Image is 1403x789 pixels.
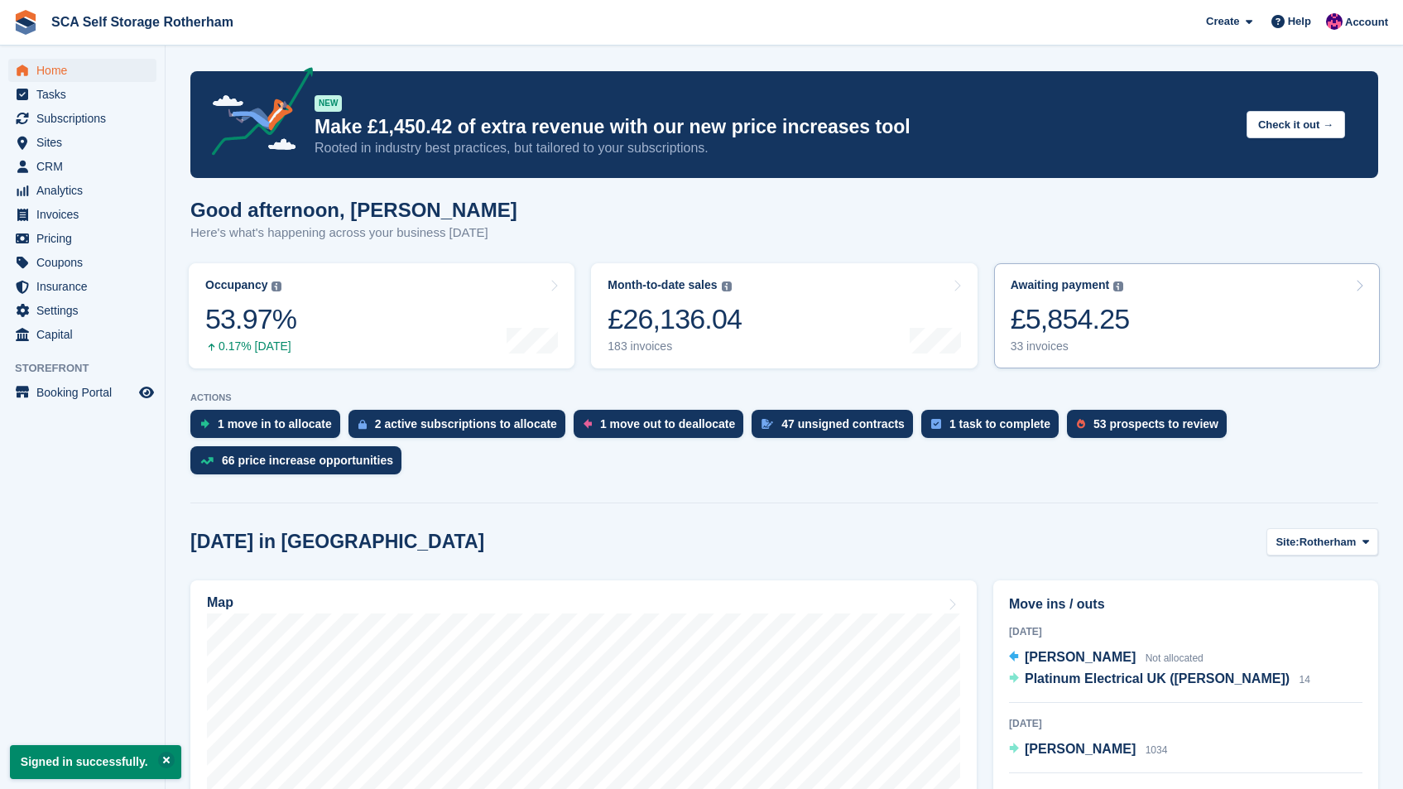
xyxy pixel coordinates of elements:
span: Capital [36,323,136,346]
p: Rooted in industry best practices, but tailored to your subscriptions. [315,139,1233,157]
span: Coupons [36,251,136,274]
img: price-adjustments-announcement-icon-8257ccfd72463d97f412b2fc003d46551f7dbcb40ab6d574587a9cd5c0d94... [198,67,314,161]
a: Awaiting payment £5,854.25 33 invoices [994,263,1380,368]
p: Signed in successfully. [10,745,181,779]
span: Platinum Electrical UK ([PERSON_NAME]) [1025,671,1290,686]
h2: Map [207,595,233,610]
a: menu [8,299,156,322]
div: Month-to-date sales [608,278,717,292]
span: [PERSON_NAME] [1025,742,1136,756]
span: Rotherham [1300,534,1357,551]
div: [DATE] [1009,716,1362,731]
a: menu [8,227,156,250]
div: 53.97% [205,302,296,336]
a: menu [8,107,156,130]
img: Sam Chapman [1326,13,1343,30]
a: menu [8,275,156,298]
a: 2 active subscriptions to allocate [348,410,574,446]
div: NEW [315,95,342,112]
div: Awaiting payment [1011,278,1110,292]
img: task-75834270c22a3079a89374b754ae025e5fb1db73e45f91037f5363f120a921f8.svg [931,419,941,429]
a: menu [8,131,156,154]
span: Not allocated [1146,652,1204,664]
div: £26,136.04 [608,302,742,336]
button: Site: Rotherham [1266,528,1378,556]
img: stora-icon-8386f47178a22dfd0bd8f6a31ec36ba5ce8667c1dd55bd0f319d3a0aa187defe.svg [13,10,38,35]
a: 47 unsigned contracts [752,410,921,446]
h2: Move ins / outs [1009,594,1362,614]
span: Sites [36,131,136,154]
a: 1 task to complete [921,410,1067,446]
button: Check it out → [1247,111,1345,138]
div: 183 invoices [608,339,742,354]
div: 47 unsigned contracts [781,417,905,431]
a: Preview store [137,382,156,402]
a: 53 prospects to review [1067,410,1235,446]
div: 0.17% [DATE] [205,339,296,354]
a: 1 move out to deallocate [574,410,752,446]
a: 1 move in to allocate [190,410,348,446]
div: [DATE] [1009,624,1362,639]
span: Settings [36,299,136,322]
a: Platinum Electrical UK ([PERSON_NAME]) 14 [1009,669,1310,690]
img: icon-info-grey-7440780725fd019a000dd9b08b2336e03edf1995a4989e88bcd33f0948082b44.svg [271,281,281,291]
img: price_increase_opportunities-93ffe204e8149a01c8c9dc8f82e8f89637d9d84a8eef4429ea346261dce0b2c0.svg [200,457,214,464]
a: menu [8,323,156,346]
span: Home [36,59,136,82]
span: Invoices [36,203,136,226]
span: Account [1345,14,1388,31]
h2: [DATE] in [GEOGRAPHIC_DATA] [190,531,484,553]
div: 1 task to complete [949,417,1050,431]
img: move_outs_to_deallocate_icon-f764333ba52eb49d3ac5e1228854f67142a1ed5810a6f6cc68b1a99e826820c5.svg [584,419,592,429]
div: 1 move out to deallocate [600,417,735,431]
span: Subscriptions [36,107,136,130]
p: ACTIONS [190,392,1378,403]
p: Here's what's happening across your business [DATE] [190,224,517,243]
span: CRM [36,155,136,178]
div: 1 move in to allocate [218,417,332,431]
span: Booking Portal [36,381,136,404]
a: [PERSON_NAME] Not allocated [1009,647,1204,669]
div: 53 prospects to review [1093,417,1218,431]
div: 66 price increase opportunities [222,454,393,467]
a: menu [8,83,156,106]
a: menu [8,59,156,82]
span: Create [1206,13,1239,30]
span: 14 [1300,674,1310,686]
span: Insurance [36,275,136,298]
a: menu [8,179,156,202]
div: Occupancy [205,278,267,292]
a: SCA Self Storage Rotherham [45,8,240,36]
a: Month-to-date sales £26,136.04 183 invoices [591,263,977,368]
img: active_subscription_to_allocate_icon-d502201f5373d7db506a760aba3b589e785aa758c864c3986d89f69b8ff3... [358,419,367,430]
img: move_ins_to_allocate_icon-fdf77a2bb77ea45bf5b3d319d69a93e2d87916cf1d5bf7949dd705db3b84f3ca.svg [200,419,209,429]
h1: Good afternoon, [PERSON_NAME] [190,199,517,221]
span: 1034 [1146,744,1168,756]
span: Storefront [15,360,165,377]
div: 2 active subscriptions to allocate [375,417,557,431]
p: Make £1,450.42 of extra revenue with our new price increases tool [315,115,1233,139]
img: contract_signature_icon-13c848040528278c33f63329250d36e43548de30e8caae1d1a13099fd9432cc5.svg [762,419,773,429]
a: menu [8,155,156,178]
div: 33 invoices [1011,339,1130,354]
span: Site: [1276,534,1299,551]
a: menu [8,203,156,226]
a: [PERSON_NAME] 1034 [1009,739,1167,761]
a: Occupancy 53.97% 0.17% [DATE] [189,263,574,368]
span: Analytics [36,179,136,202]
span: [PERSON_NAME] [1025,650,1136,664]
a: menu [8,251,156,274]
div: £5,854.25 [1011,302,1130,336]
a: menu [8,381,156,404]
span: Tasks [36,83,136,106]
span: Pricing [36,227,136,250]
a: 66 price increase opportunities [190,446,410,483]
span: Help [1288,13,1311,30]
img: icon-info-grey-7440780725fd019a000dd9b08b2336e03edf1995a4989e88bcd33f0948082b44.svg [722,281,732,291]
img: prospect-51fa495bee0391a8d652442698ab0144808aea92771e9ea1ae160a38d050c398.svg [1077,419,1085,429]
img: icon-info-grey-7440780725fd019a000dd9b08b2336e03edf1995a4989e88bcd33f0948082b44.svg [1113,281,1123,291]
